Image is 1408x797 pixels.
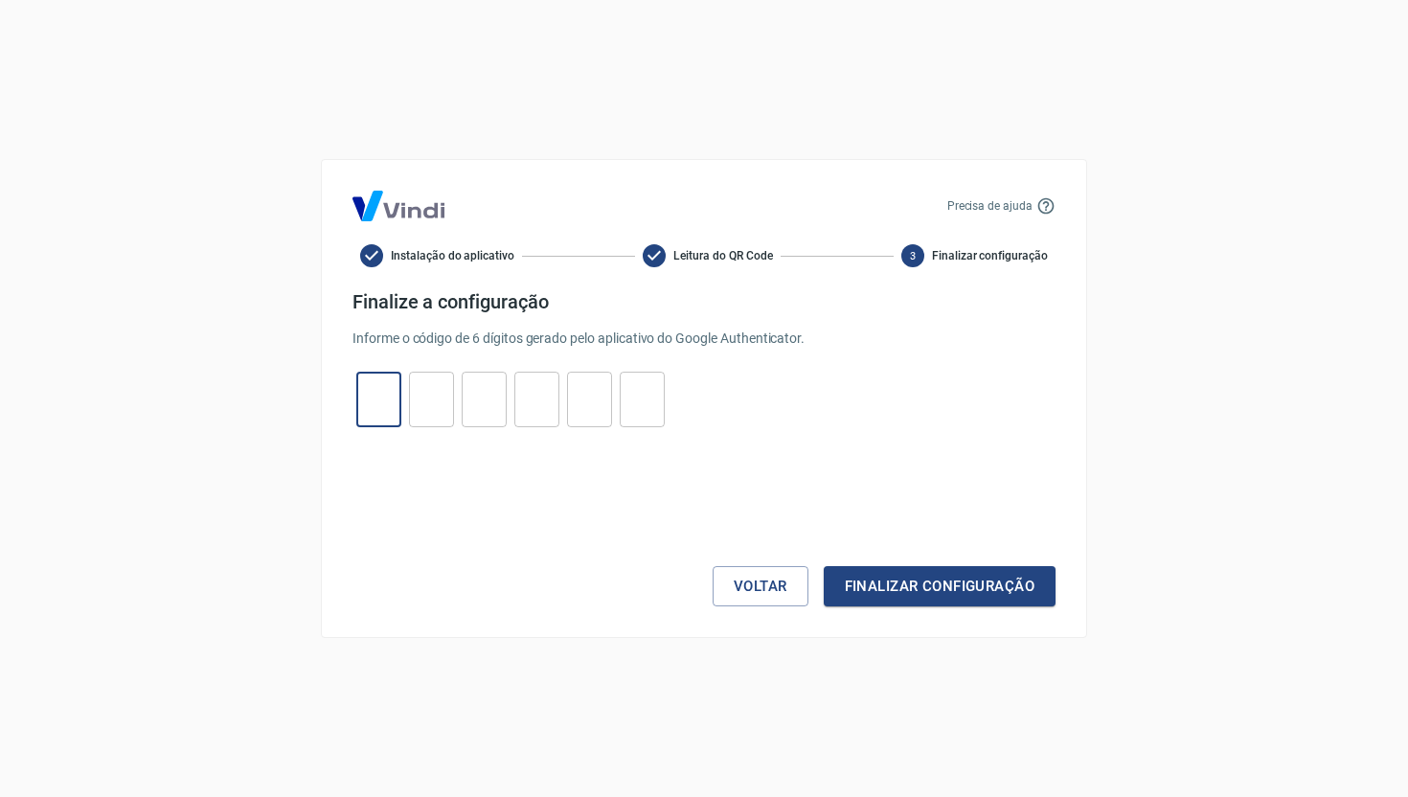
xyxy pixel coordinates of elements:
p: Precisa de ajuda [947,197,1033,215]
button: Finalizar configuração [824,566,1056,606]
span: Instalação do aplicativo [391,247,514,264]
button: Voltar [713,566,808,606]
span: Leitura do QR Code [673,247,772,264]
span: Finalizar configuração [932,247,1048,264]
p: Informe o código de 6 dígitos gerado pelo aplicativo do Google Authenticator. [352,329,1056,349]
img: Logo Vind [352,191,444,221]
text: 3 [910,250,916,262]
h4: Finalize a configuração [352,290,1056,313]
